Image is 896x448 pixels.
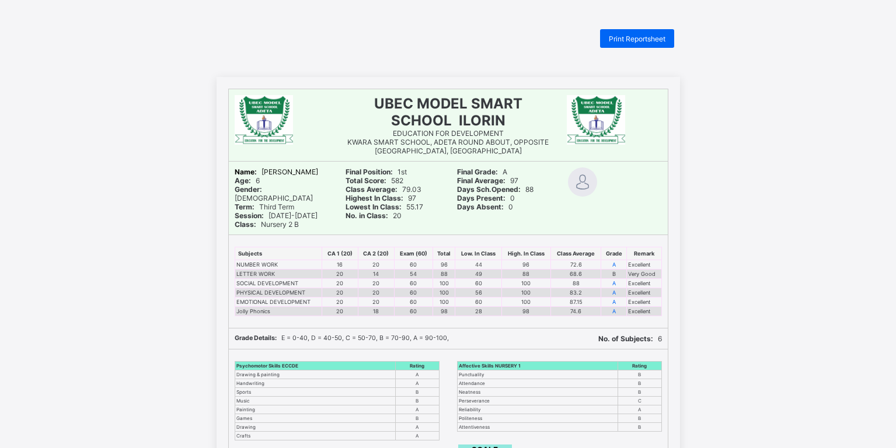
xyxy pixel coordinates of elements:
td: Neatness [457,388,618,397]
th: Class Average [550,247,601,260]
td: 16 [322,260,358,269]
span: 97 [346,194,416,202]
td: 96 [501,260,550,269]
td: 20 [358,297,394,307]
th: Low. In Class [455,247,501,260]
td: 100 [433,297,455,307]
td: 18 [358,307,394,316]
b: Session: [235,211,264,220]
td: 100 [501,279,550,288]
td: B [396,388,439,397]
td: 100 [433,288,455,297]
td: 100 [501,297,550,307]
td: 56 [455,288,501,297]
b: Days Sch.Opened: [457,185,521,194]
td: A [601,279,627,288]
th: Grade [601,247,627,260]
td: A [601,297,627,307]
span: 79.03 [346,185,421,194]
span: 0 [457,194,515,202]
td: 60 [455,297,501,307]
td: 100 [433,279,455,288]
td: 60 [455,279,501,288]
td: Sports [235,388,396,397]
span: A [457,167,507,176]
td: Punctuality [457,370,618,379]
td: 98 [433,307,455,316]
td: Excellent [627,279,661,288]
th: Psychomotor Skills ECCDE [235,362,396,370]
td: Excellent [627,260,661,269]
td: EMOTIONAL DEVELOPMENT [235,297,322,307]
td: A [396,432,439,440]
td: Crafts [235,432,396,440]
span: 97 [457,176,518,185]
th: Total [433,247,455,260]
td: A [396,379,439,388]
b: No. of Subjects: [598,334,653,343]
b: Highest In Class: [346,194,403,202]
td: A [601,307,627,316]
td: 72.6 [550,260,601,269]
td: B [618,379,661,388]
td: 98 [501,307,550,316]
td: Drawing [235,423,396,432]
b: No. in Class: [346,211,388,220]
td: Perseverance [457,397,618,405]
b: Class Average: [346,185,398,194]
td: 20 [358,260,394,269]
td: 60 [395,260,433,269]
th: Remark [627,247,661,260]
td: 96 [433,260,455,269]
b: Days Present: [457,194,505,202]
td: 54 [395,269,433,279]
span: [DEMOGRAPHIC_DATA] [235,185,313,202]
td: 20 [358,279,394,288]
span: KWARA SMART SCHOOL, ADETA ROUND ABOUT, OPPOSITE [GEOGRAPHIC_DATA], [GEOGRAPHIC_DATA] [347,138,549,155]
b: Name: [235,167,257,176]
td: 100 [501,288,550,297]
td: 68.6 [550,269,601,279]
td: Attendance [457,379,618,388]
td: Reliability [457,405,618,414]
span: E = 0-40, D = 40-50, C = 50-70, B = 70-90, A = 90-100, [235,334,449,342]
b: Class: [235,220,256,229]
span: 6 [598,334,662,343]
td: Games [235,414,396,423]
td: Jolly Phonics [235,307,322,316]
b: Gender: [235,185,262,194]
b: Grade Details: [235,334,277,342]
td: 44 [455,260,501,269]
td: Politeness [457,414,618,423]
td: Painting [235,405,396,414]
th: Rating [618,362,661,370]
td: 20 [322,297,358,307]
td: 60 [395,288,433,297]
td: Handwriting [235,379,396,388]
th: Rating [396,362,439,370]
td: NUMBER WORK [235,260,322,269]
td: B [396,414,439,423]
span: 6 [235,176,260,185]
th: CA 2 (20) [358,247,394,260]
b: Final Position: [346,167,393,176]
td: 20 [322,269,358,279]
td: LETTER WORK [235,269,322,279]
td: B [618,370,661,379]
td: 14 [358,269,394,279]
td: SOCIAL DEVELOPMENT [235,279,322,288]
td: 88 [550,279,601,288]
td: A [396,370,439,379]
td: Attentiveness [457,423,618,432]
td: Very Good [627,269,661,279]
td: 28 [455,307,501,316]
td: B [618,414,661,423]
td: A [618,405,661,414]
td: 88 [433,269,455,279]
span: Third Term [235,202,294,211]
span: [DATE]-[DATE] [235,211,318,220]
b: Days Absent: [457,202,504,211]
td: 74.6 [550,307,601,316]
span: [PERSON_NAME] [235,167,318,176]
td: Drawing & painting [235,370,396,379]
